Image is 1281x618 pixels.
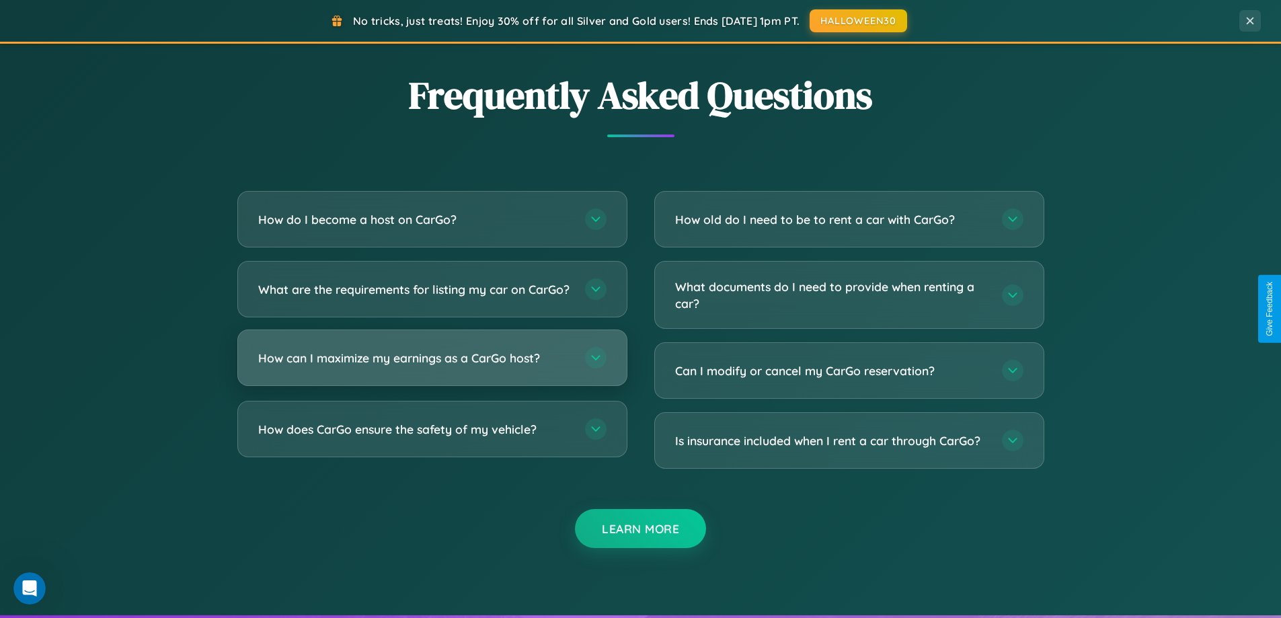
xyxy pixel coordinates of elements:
[575,509,706,548] button: Learn More
[353,14,800,28] span: No tricks, just treats! Enjoy 30% off for all Silver and Gold users! Ends [DATE] 1pm PT.
[258,211,572,228] h3: How do I become a host on CarGo?
[675,362,988,379] h3: Can I modify or cancel my CarGo reservation?
[237,69,1044,121] h2: Frequently Asked Questions
[1265,282,1274,336] div: Give Feedback
[675,432,988,449] h3: Is insurance included when I rent a car through CarGo?
[258,350,572,366] h3: How can I maximize my earnings as a CarGo host?
[13,572,46,605] iframe: Intercom live chat
[675,278,988,311] h3: What documents do I need to provide when renting a car?
[258,281,572,298] h3: What are the requirements for listing my car on CarGo?
[258,421,572,438] h3: How does CarGo ensure the safety of my vehicle?
[810,9,907,32] button: HALLOWEEN30
[675,211,988,228] h3: How old do I need to be to rent a car with CarGo?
